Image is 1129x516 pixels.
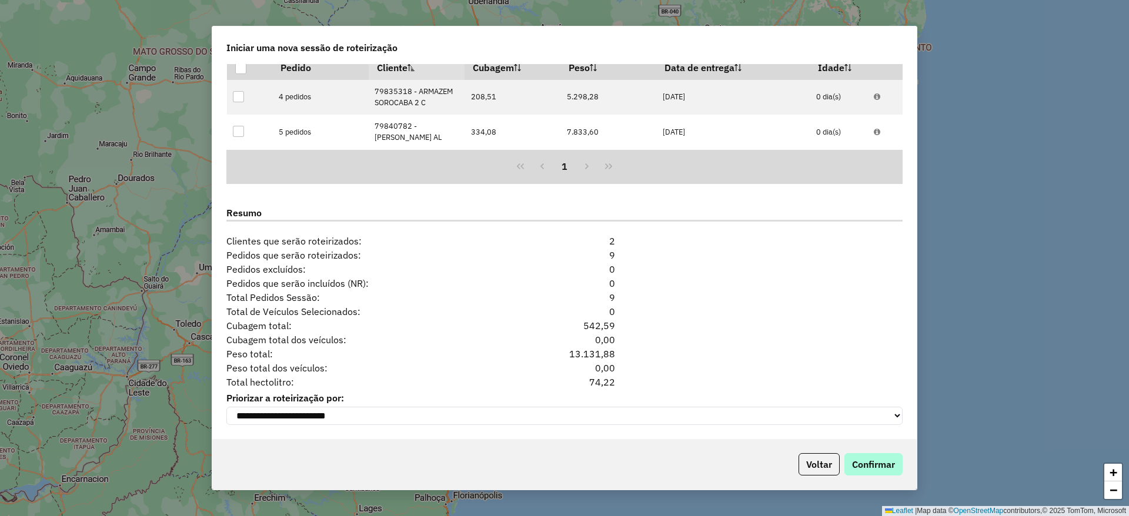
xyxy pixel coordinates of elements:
div: 0 [507,262,622,276]
td: [DATE] [657,80,810,115]
td: 334,08 [465,115,560,149]
span: Pedidos que serão incluídos (NR): [219,276,507,290]
span: Clientes que serão roteirizados: [219,234,507,248]
label: Priorizar a roteirização por: [226,391,903,405]
td: 7.833,60 [560,115,656,149]
a: OpenStreetMap [954,507,1004,515]
div: 2 [507,234,622,248]
div: 542,59 [507,319,622,333]
th: Cliente [369,55,465,80]
button: Voltar [799,453,840,475]
th: Cubagem [465,55,560,80]
td: 0 dia(s) [810,80,868,115]
span: Pedidos que serão roteirizados: [219,248,507,262]
th: Data de entrega [657,55,810,80]
span: + [1110,465,1117,480]
td: 208,51 [465,80,560,115]
span: Peso total dos veículos: [219,361,507,375]
div: 13.131,88 [507,347,622,361]
th: Idade [810,55,868,80]
div: 74,22 [507,375,622,389]
span: Total Pedidos Sessão: [219,290,507,304]
td: 4 pedidos [273,80,369,115]
span: Cubagem total: [219,319,507,333]
div: 9 [507,290,622,304]
td: 0 dia(s) [810,115,868,149]
div: 0 [507,276,622,290]
span: − [1110,483,1117,497]
div: 0,00 [507,361,622,375]
button: Confirmar [844,453,903,475]
th: Pedido [273,55,369,80]
span: Pedidos excluídos: [219,262,507,276]
td: [DATE] [657,115,810,149]
a: Zoom in [1104,464,1122,481]
td: 5 pedidos [273,115,369,149]
div: 0 [507,304,622,319]
div: Map data © contributors,© 2025 TomTom, Microsoft [882,506,1129,516]
span: Peso total: [219,347,507,361]
td: 79840782 - [PERSON_NAME] AL [369,115,465,149]
span: Iniciar uma nova sessão de roteirização [226,41,398,55]
td: 5.298,28 [560,80,656,115]
div: 0,00 [507,333,622,347]
td: 79835318 - ARMAZEM SOROCABA 2 C [369,80,465,115]
button: 1 [553,156,576,178]
div: 9 [507,248,622,262]
th: Peso [560,55,656,80]
label: Resumo [226,206,903,222]
a: Leaflet [885,507,913,515]
span: Total de Veículos Selecionados: [219,304,507,319]
span: | [915,507,917,515]
span: Cubagem total dos veículos: [219,333,507,347]
span: Total hectolitro: [219,375,507,389]
a: Zoom out [1104,481,1122,499]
